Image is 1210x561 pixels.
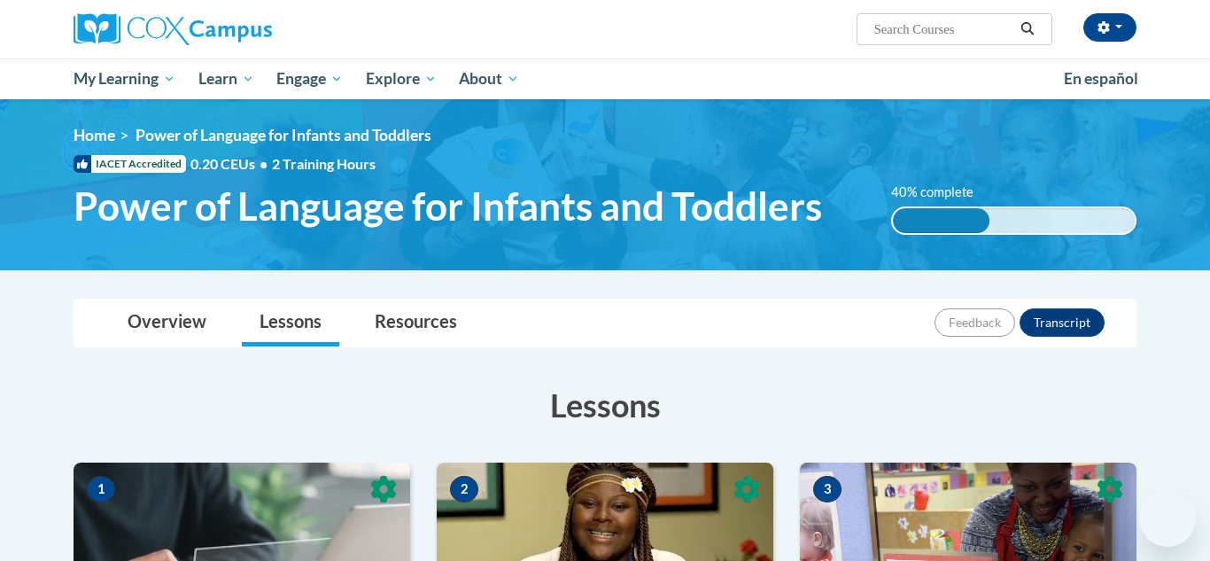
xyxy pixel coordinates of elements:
[110,300,224,347] a: Overview
[74,383,1136,427] h3: Lessons
[198,68,254,90] span: Learn
[187,58,266,99] a: Learn
[450,476,478,503] span: 2
[459,68,519,90] span: About
[74,155,186,173] span: IACET Accredited
[136,126,431,144] span: Power of Language for Infants and Toddlers
[1052,60,1150,97] a: En español
[260,155,268,172] span: •
[1020,308,1105,337] button: Transcript
[813,476,842,503] span: 3
[74,126,115,144] a: Home
[357,300,475,347] a: Resources
[873,19,1014,40] input: Search Courses
[935,308,1015,337] button: Feedback
[1083,13,1136,42] button: Account Settings
[891,183,993,202] label: 40% complete
[1139,490,1196,547] iframe: Button to launch messaging window
[190,154,272,174] span: 0.20 CEUs
[87,476,115,503] span: 1
[893,208,989,233] div: 40%
[74,13,410,45] a: Cox Campus
[74,13,272,45] img: Cox Campus
[74,183,822,230] span: Power of Language for Infants and Toddlers
[448,58,531,99] a: About
[1014,19,1041,40] button: Search
[276,68,343,90] span: Engage
[366,68,437,90] span: Explore
[1064,69,1138,88] span: En español
[62,58,187,99] a: My Learning
[47,58,1163,99] div: Main menu
[74,68,175,90] span: My Learning
[242,300,339,347] a: Lessons
[272,155,376,172] span: 2 Training Hours
[354,58,448,99] a: Explore
[265,58,354,99] a: Engage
